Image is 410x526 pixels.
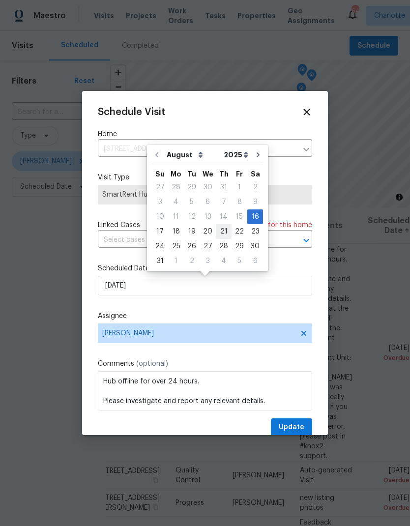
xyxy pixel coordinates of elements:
[98,142,297,157] input: Enter in an address
[184,254,200,268] div: 2
[247,195,263,209] div: 9
[200,180,216,194] div: 30
[251,145,265,165] button: Go to next month
[200,180,216,195] div: Wed Jul 30 2025
[232,195,247,209] div: 8
[232,254,247,268] div: Fri Sep 05 2025
[247,180,263,194] div: 2
[98,371,312,410] textarea: Hub offline for over 24 hours. Please investigate and report any relevant details. Check that the...
[200,195,216,209] div: Wed Aug 06 2025
[216,254,232,268] div: Thu Sep 04 2025
[184,210,200,224] div: 12
[184,195,200,209] div: 5
[200,195,216,209] div: 6
[200,254,216,268] div: Wed Sep 03 2025
[152,254,168,268] div: 31
[200,210,216,224] div: 13
[247,195,263,209] div: Sat Aug 09 2025
[184,225,200,238] div: 19
[236,171,243,177] abbr: Friday
[98,233,285,248] input: Select cases
[168,195,184,209] div: Mon Aug 04 2025
[216,209,232,224] div: Thu Aug 14 2025
[168,195,184,209] div: 4
[200,225,216,238] div: 20
[184,180,200,194] div: 29
[98,276,312,295] input: M/D/YYYY
[98,311,312,321] label: Assignee
[184,254,200,268] div: Tue Sep 02 2025
[221,147,251,162] select: Year
[152,180,168,194] div: 27
[152,195,168,209] div: 3
[98,359,312,369] label: Comments
[168,239,184,253] div: 25
[98,173,312,182] label: Visit Type
[164,147,221,162] select: Month
[247,239,263,253] div: 30
[152,239,168,254] div: Sun Aug 24 2025
[200,209,216,224] div: Wed Aug 13 2025
[216,180,232,194] div: 31
[149,145,164,165] button: Go to previous month
[232,239,247,254] div: Fri Aug 29 2025
[301,107,312,117] span: Close
[247,225,263,238] div: 23
[171,171,181,177] abbr: Monday
[168,254,184,268] div: Mon Sep 01 2025
[216,180,232,195] div: Thu Jul 31 2025
[184,209,200,224] div: Tue Aug 12 2025
[152,254,168,268] div: Sun Aug 31 2025
[152,224,168,239] div: Sun Aug 17 2025
[168,225,184,238] div: 18
[232,224,247,239] div: Fri Aug 22 2025
[184,239,200,254] div: Tue Aug 26 2025
[152,225,168,238] div: 17
[247,254,263,268] div: 6
[232,195,247,209] div: Fri Aug 08 2025
[168,254,184,268] div: 1
[232,254,247,268] div: 5
[219,171,229,177] abbr: Thursday
[184,239,200,253] div: 26
[251,171,260,177] abbr: Saturday
[200,224,216,239] div: Wed Aug 20 2025
[232,180,247,194] div: 1
[200,239,216,253] div: 27
[203,171,213,177] abbr: Wednesday
[299,234,313,247] button: Open
[247,224,263,239] div: Sat Aug 23 2025
[232,225,247,238] div: 22
[247,180,263,195] div: Sat Aug 02 2025
[168,209,184,224] div: Mon Aug 11 2025
[152,195,168,209] div: Sun Aug 03 2025
[200,239,216,254] div: Wed Aug 27 2025
[184,224,200,239] div: Tue Aug 19 2025
[216,239,232,254] div: Thu Aug 28 2025
[98,220,140,230] span: Linked Cases
[184,180,200,195] div: Tue Jul 29 2025
[232,239,247,253] div: 29
[200,254,216,268] div: 3
[247,210,263,224] div: 16
[152,239,168,253] div: 24
[102,329,295,337] span: [PERSON_NAME]
[152,210,168,224] div: 10
[216,239,232,253] div: 28
[136,360,168,367] span: (optional)
[247,209,263,224] div: Sat Aug 16 2025
[216,254,232,268] div: 4
[271,418,312,437] button: Update
[232,210,247,224] div: 15
[152,209,168,224] div: Sun Aug 10 2025
[168,239,184,254] div: Mon Aug 25 2025
[168,180,184,195] div: Mon Jul 28 2025
[216,225,232,238] div: 21
[152,180,168,195] div: Sun Jul 27 2025
[155,171,165,177] abbr: Sunday
[98,107,165,117] span: Schedule Visit
[216,195,232,209] div: Thu Aug 07 2025
[98,129,312,139] label: Home
[216,210,232,224] div: 14
[98,263,312,273] label: Scheduled Date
